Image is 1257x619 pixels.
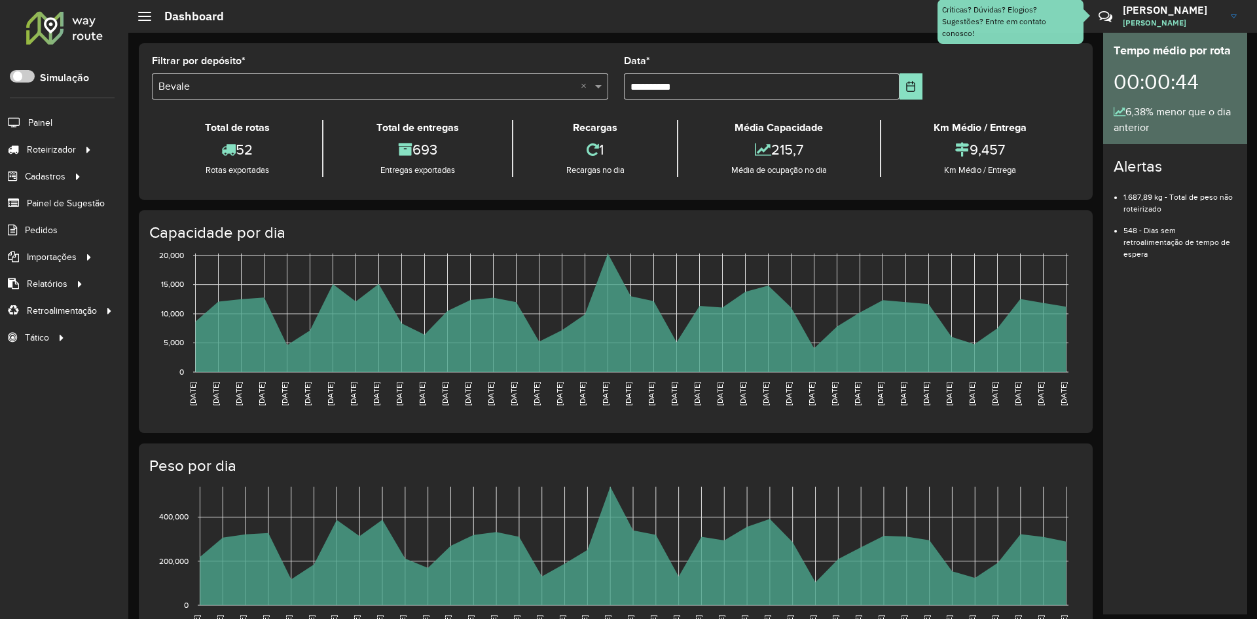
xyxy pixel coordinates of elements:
[807,382,816,405] text: [DATE]
[326,382,335,405] text: [DATE]
[532,382,541,405] text: [DATE]
[884,136,1076,164] div: 9,457
[155,164,319,177] div: Rotas exportadas
[164,339,184,347] text: 5,000
[159,513,189,521] text: 400,000
[900,73,922,100] button: Choose Date
[1123,17,1221,29] span: [PERSON_NAME]
[234,382,243,405] text: [DATE]
[716,382,724,405] text: [DATE]
[161,309,184,318] text: 10,000
[327,164,508,177] div: Entregas exportadas
[184,601,189,609] text: 0
[149,223,1080,242] h4: Capacidade por dia
[395,382,403,405] text: [DATE]
[738,382,747,405] text: [DATE]
[624,382,632,405] text: [DATE]
[303,382,312,405] text: [DATE]
[853,382,862,405] text: [DATE]
[517,164,674,177] div: Recargas no dia
[581,79,592,94] span: Clear all
[159,557,189,565] text: 200,000
[155,120,319,136] div: Total de rotas
[25,223,58,237] span: Pedidos
[884,120,1076,136] div: Km Médio / Entrega
[25,170,65,183] span: Cadastros
[40,70,89,86] label: Simulação
[624,53,650,69] label: Data
[945,382,953,405] text: [DATE]
[601,382,610,405] text: [DATE]
[1114,60,1237,104] div: 00:00:44
[1123,4,1221,16] h3: [PERSON_NAME]
[327,120,508,136] div: Total de entregas
[991,382,999,405] text: [DATE]
[27,143,76,157] span: Roteirizador
[517,120,674,136] div: Recargas
[509,382,518,405] text: [DATE]
[152,53,246,69] label: Filtrar por depósito
[1123,181,1237,215] li: 1.687,89 kg - Total de peso não roteirizado
[1114,104,1237,136] div: 6,38% menor que o dia anterior
[682,120,876,136] div: Média Capacidade
[464,382,472,405] text: [DATE]
[27,277,67,291] span: Relatórios
[884,164,1076,177] div: Km Médio / Entrega
[670,382,678,405] text: [DATE]
[830,382,839,405] text: [DATE]
[25,331,49,345] span: Tático
[27,304,97,318] span: Retroalimentação
[1114,42,1237,60] div: Tempo médio por rota
[682,164,876,177] div: Média de ocupação no dia
[372,382,380,405] text: [DATE]
[647,382,655,405] text: [DATE]
[28,116,52,130] span: Painel
[876,382,884,405] text: [DATE]
[555,382,564,405] text: [DATE]
[761,382,770,405] text: [DATE]
[1123,215,1237,260] li: 548 - Dias sem retroalimentação de tempo de espera
[1114,157,1237,176] h4: Alertas
[784,382,793,405] text: [DATE]
[349,382,357,405] text: [DATE]
[578,382,587,405] text: [DATE]
[211,382,220,405] text: [DATE]
[189,382,197,405] text: [DATE]
[155,136,319,164] div: 52
[486,382,495,405] text: [DATE]
[1013,382,1022,405] text: [DATE]
[922,382,930,405] text: [DATE]
[280,382,289,405] text: [DATE]
[693,382,701,405] text: [DATE]
[179,367,184,376] text: 0
[27,250,77,264] span: Importações
[161,280,184,289] text: 15,000
[257,382,266,405] text: [DATE]
[159,251,184,259] text: 20,000
[1036,382,1045,405] text: [DATE]
[441,382,449,405] text: [DATE]
[27,197,105,210] span: Painel de Sugestão
[968,382,976,405] text: [DATE]
[327,136,508,164] div: 693
[682,136,876,164] div: 215,7
[418,382,426,405] text: [DATE]
[1091,3,1120,31] a: Contato Rápido
[517,136,674,164] div: 1
[1059,382,1068,405] text: [DATE]
[899,382,907,405] text: [DATE]
[151,9,224,24] h2: Dashboard
[149,457,1080,476] h4: Peso por dia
